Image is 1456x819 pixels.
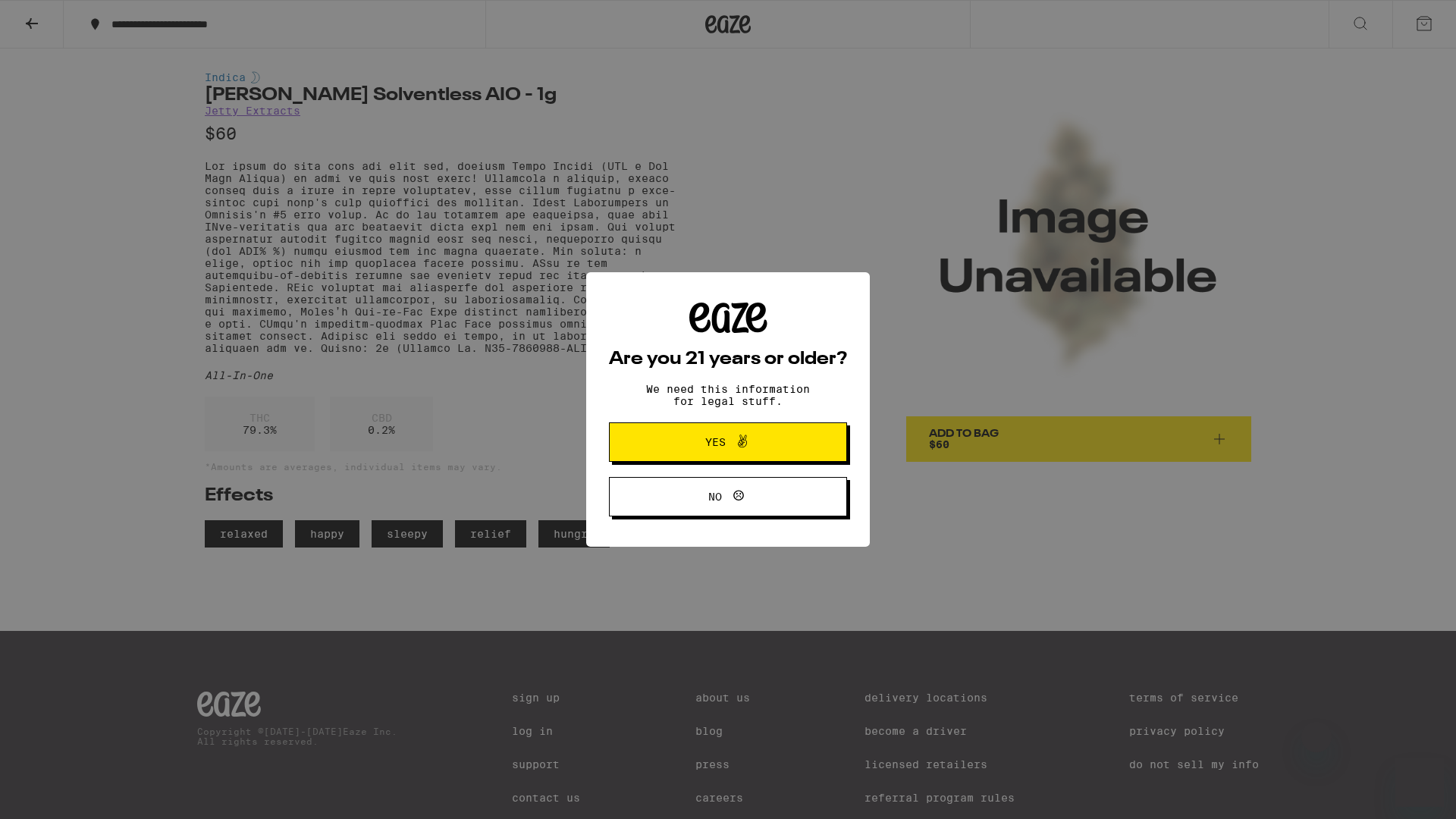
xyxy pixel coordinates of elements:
[705,437,726,447] span: Yes
[609,422,847,462] button: Yes
[1301,722,1332,752] iframe: Close message
[609,477,847,516] button: No
[1395,758,1444,807] iframe: Button to launch messaging window
[708,491,722,502] span: No
[609,350,847,369] h2: Are you 21 years or older?
[633,383,823,407] p: We need this information for legal stuff.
